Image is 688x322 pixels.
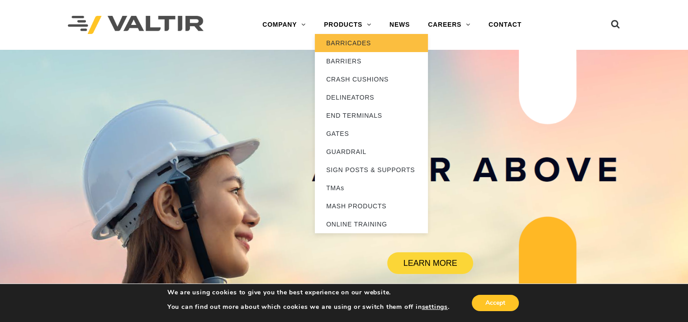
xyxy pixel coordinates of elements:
[472,295,519,311] button: Accept
[68,16,204,34] img: Valtir
[479,16,531,34] a: CONTACT
[315,125,428,143] a: GATES
[315,34,428,52] a: BARRICADES
[167,303,450,311] p: You can find out more about which cookies we are using or switch them off in .
[315,70,428,88] a: CRASH CUSHIONS
[253,16,315,34] a: COMPANY
[422,303,447,311] button: settings
[315,88,428,106] a: DELINEATORS
[380,16,419,34] a: NEWS
[387,252,474,274] a: LEARN MORE
[315,215,428,233] a: ONLINE TRAINING
[315,16,380,34] a: PRODUCTS
[167,288,450,297] p: We are using cookies to give you the best experience on our website.
[315,52,428,70] a: BARRIERS
[315,143,428,161] a: GUARDRAIL
[315,106,428,125] a: END TERMINALS
[315,161,428,179] a: SIGN POSTS & SUPPORTS
[419,16,479,34] a: CAREERS
[315,197,428,215] a: MASH PRODUCTS
[315,179,428,197] a: TMAs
